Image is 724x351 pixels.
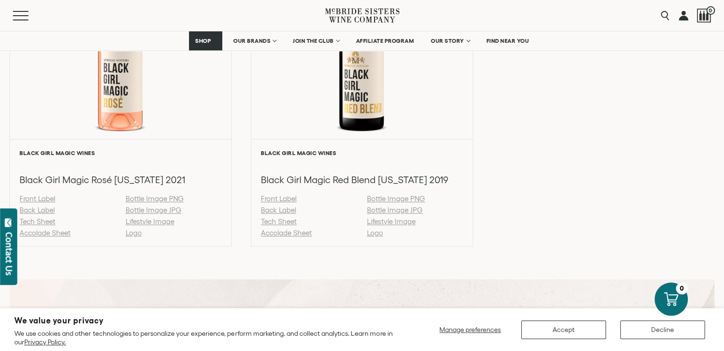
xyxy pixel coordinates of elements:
a: Bottle Image PNG [126,195,184,203]
span: AFFILIATE PROGRAM [356,38,414,44]
a: SHOP [189,31,222,50]
span: SHOP [195,38,211,44]
a: FIND NEAR YOU [480,31,536,50]
a: Bottle Image JPG [367,206,423,214]
div: Contact Us [4,232,14,275]
h6: Black Girl Magic Wines [261,150,463,156]
a: Tech Sheet [20,217,55,225]
a: Lifestyle Image [126,217,174,225]
h3: Black Girl Magic Red Blend [US_STATE] 2019 [261,174,463,186]
a: JOIN THE CLUB [287,31,345,50]
h3: Black Girl Magic Rosé [US_STATE] 2021 [20,174,222,186]
a: AFFILIATE PROGRAM [350,31,420,50]
span: OUR STORY [431,38,464,44]
a: Tech Sheet [261,217,297,225]
a: Logo [367,229,383,237]
a: Privacy Policy. [24,338,66,346]
span: JOIN THE CLUB [293,38,334,44]
a: Bottle Image PNG [367,195,425,203]
span: OUR BRANDS [233,38,270,44]
a: Lifestyle Image [367,217,416,225]
button: Mobile Menu Trigger [13,11,47,20]
a: OUR BRANDS [227,31,282,50]
a: Accolade Sheet [261,229,312,237]
a: Front Label [261,195,297,203]
a: Accolade Sheet [20,229,70,237]
p: We use cookies and other technologies to personalize your experience, perform marketing, and coll... [14,329,399,346]
div: 0 [676,283,688,294]
button: Manage preferences [434,321,507,339]
span: Manage preferences [439,326,501,333]
span: 0 [706,6,715,15]
a: Back Label [20,206,55,214]
a: OUR STORY [425,31,476,50]
a: Front Label [20,195,55,203]
a: Back Label [261,206,296,214]
span: FIND NEAR YOU [486,38,529,44]
a: Logo [126,229,142,237]
button: Accept [521,321,606,339]
h2: We value your privacy [14,317,399,325]
a: Bottle Image JPG [126,206,181,214]
button: Decline [620,321,705,339]
h6: Black Girl Magic Wines [20,150,222,156]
